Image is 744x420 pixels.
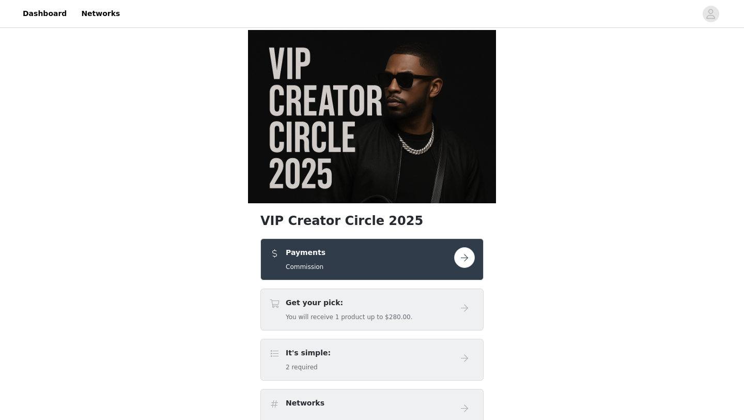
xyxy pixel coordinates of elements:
div: Get your pick: [260,289,484,331]
div: Payments [260,238,484,280]
h4: It's simple: [286,348,331,358]
a: Dashboard [17,2,73,25]
h5: 2 required [286,363,331,372]
h4: Payments [286,247,326,258]
h5: Commission [286,262,326,272]
h4: Networks [286,398,324,409]
a: Networks [75,2,126,25]
h5: You will receive 1 product up to $280.00. [286,312,413,322]
img: campaign image [248,30,496,203]
div: It's simple: [260,339,484,381]
div: avatar [706,6,716,22]
h1: VIP Creator Circle 2025 [260,212,484,230]
h4: Get your pick: [286,297,413,308]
